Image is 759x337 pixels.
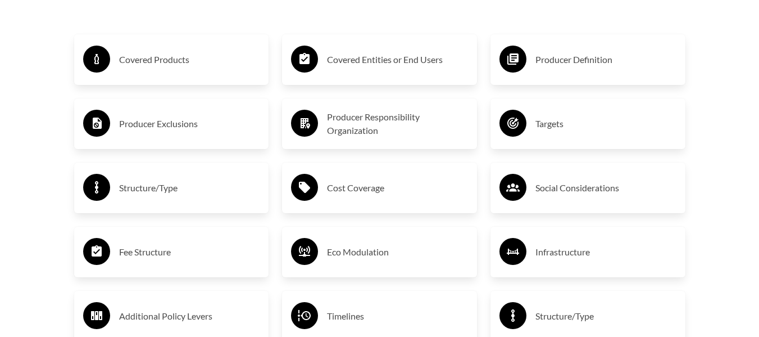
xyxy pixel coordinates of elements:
[119,307,260,325] h3: Additional Policy Levers
[535,115,676,133] h3: Targets
[327,110,468,137] h3: Producer Responsibility Organization
[327,243,468,261] h3: Eco Modulation
[327,179,468,197] h3: Cost Coverage
[327,51,468,69] h3: Covered Entities or End Users
[119,179,260,197] h3: Structure/Type
[327,307,468,325] h3: Timelines
[119,243,260,261] h3: Fee Structure
[535,307,676,325] h3: Structure/Type
[535,243,676,261] h3: Infrastructure
[535,179,676,197] h3: Social Considerations
[119,51,260,69] h3: Covered Products
[119,115,260,133] h3: Producer Exclusions
[535,51,676,69] h3: Producer Definition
